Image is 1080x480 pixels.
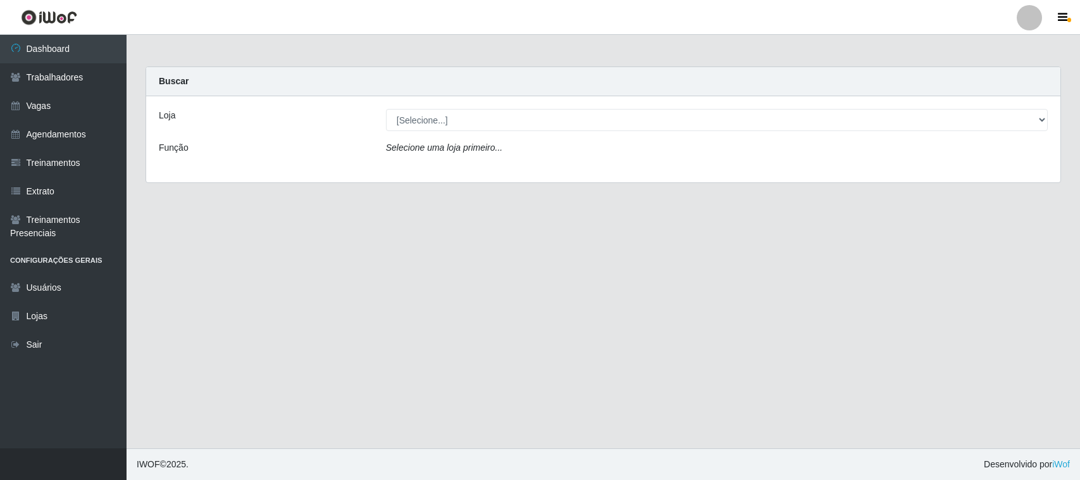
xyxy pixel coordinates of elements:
[159,109,175,122] label: Loja
[159,76,189,86] strong: Buscar
[984,458,1070,471] span: Desenvolvido por
[21,9,77,25] img: CoreUI Logo
[1052,459,1070,469] a: iWof
[137,459,160,469] span: IWOF
[137,458,189,471] span: © 2025 .
[386,142,502,153] i: Selecione uma loja primeiro...
[159,141,189,155] label: Função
